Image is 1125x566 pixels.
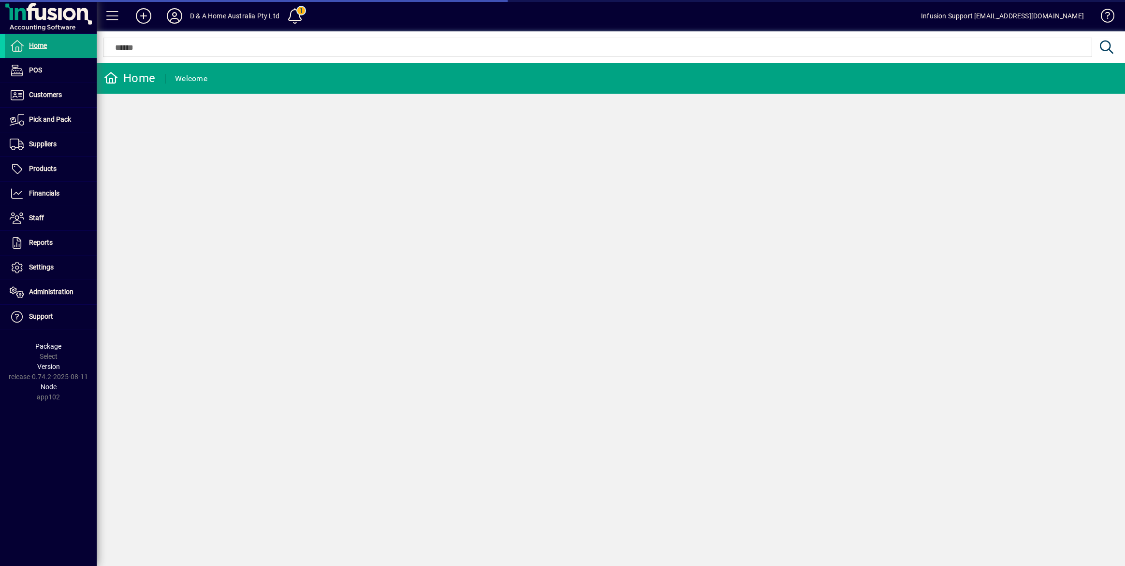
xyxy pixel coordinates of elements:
[5,231,97,255] a: Reports
[921,8,1084,24] div: Infusion Support [EMAIL_ADDRESS][DOMAIN_NAME]
[29,189,59,197] span: Financials
[29,91,62,99] span: Customers
[29,239,53,246] span: Reports
[175,71,207,86] div: Welcome
[5,157,97,181] a: Products
[5,280,97,304] a: Administration
[29,42,47,49] span: Home
[5,132,97,156] a: Suppliers
[5,182,97,206] a: Financials
[5,108,97,132] a: Pick and Pack
[5,58,97,83] a: POS
[29,263,54,271] span: Settings
[128,7,159,25] button: Add
[159,7,190,25] button: Profile
[29,288,73,296] span: Administration
[29,140,57,148] span: Suppliers
[5,83,97,107] a: Customers
[190,8,279,24] div: D & A Home Australia Pty Ltd
[41,383,57,391] span: Node
[5,305,97,329] a: Support
[37,363,60,370] span: Version
[29,312,53,320] span: Support
[29,165,57,172] span: Products
[5,255,97,280] a: Settings
[29,115,71,123] span: Pick and Pack
[29,214,44,222] span: Staff
[5,206,97,230] a: Staff
[35,342,61,350] span: Package
[1094,2,1113,33] a: Knowledge Base
[104,71,155,86] div: Home
[29,66,42,74] span: POS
